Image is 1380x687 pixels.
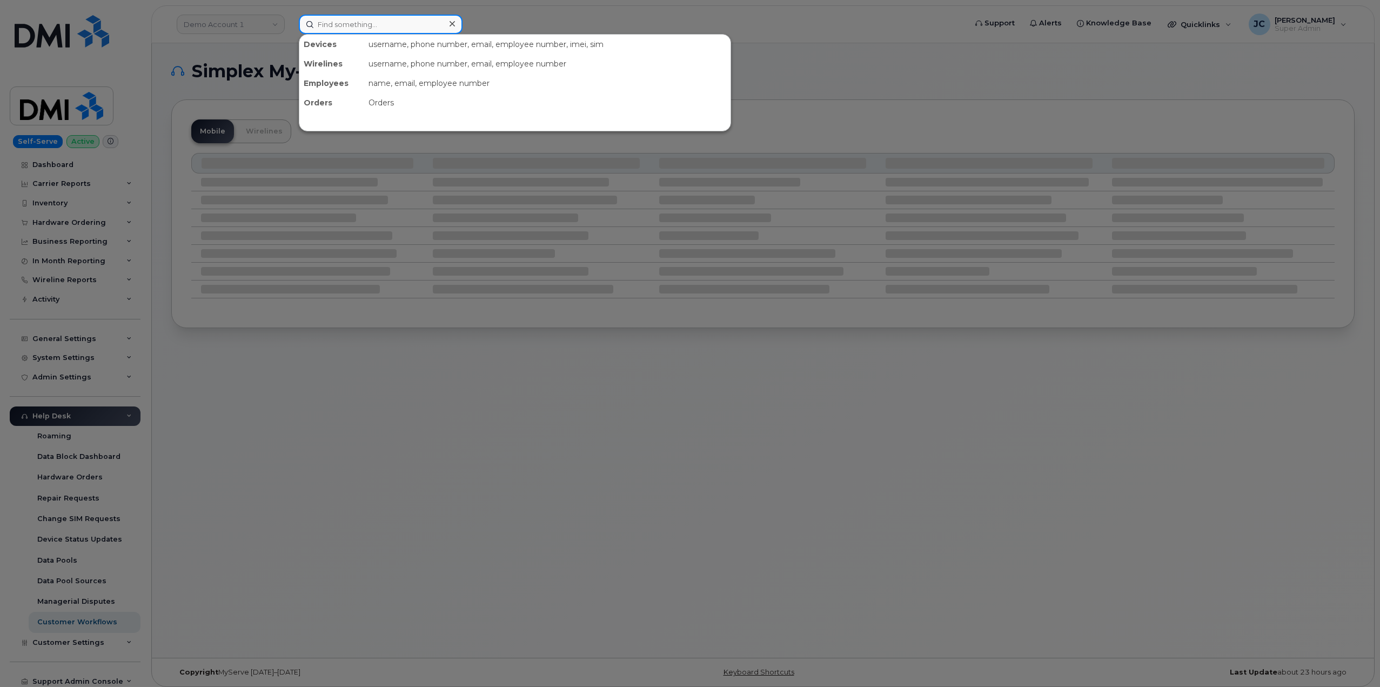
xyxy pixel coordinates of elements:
div: Orders [364,93,731,112]
div: Wirelines [299,54,364,74]
div: name, email, employee number [364,74,731,93]
div: Devices [299,35,364,54]
div: username, phone number, email, employee number, imei, sim [364,35,731,54]
div: Orders [299,93,364,112]
div: username, phone number, email, employee number [364,54,731,74]
div: Employees [299,74,364,93]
